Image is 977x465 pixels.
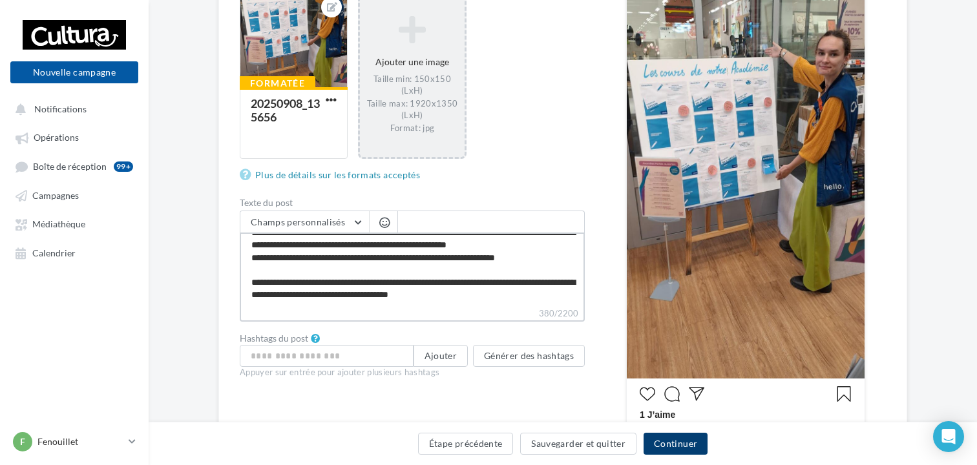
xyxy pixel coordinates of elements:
[8,154,141,178] a: Boîte de réception99+
[8,97,136,120] button: Notifications
[34,132,79,143] span: Opérations
[8,183,141,207] a: Campagnes
[37,435,123,448] p: Fenouillet
[644,433,708,455] button: Continuer
[418,433,514,455] button: Étape précédente
[414,345,468,367] button: Ajouter
[32,219,85,230] span: Médiathèque
[240,167,425,183] a: Plus de détails sur les formats acceptés
[8,241,141,264] a: Calendrier
[240,367,585,378] div: Appuyer sur entrée pour ajouter plusieurs hashtags
[114,161,133,172] div: 99+
[640,386,655,402] svg: J’aime
[240,76,315,90] div: Formatée
[33,161,107,172] span: Boîte de réception
[933,421,964,452] div: Open Intercom Messenger
[520,433,636,455] button: Sauvegarder et quitter
[32,247,76,258] span: Calendrier
[251,96,320,124] div: 20250908_135656
[689,386,704,402] svg: Partager la publication
[20,435,25,448] span: F
[240,211,369,233] button: Champs personnalisés
[640,408,852,424] div: 1 J’aime
[10,429,138,454] a: F Fenouillet
[240,198,585,207] label: Texte du post
[34,103,87,114] span: Notifications
[32,190,79,201] span: Campagnes
[8,212,141,235] a: Médiathèque
[8,125,141,149] a: Opérations
[240,307,585,322] label: 380/2200
[251,216,345,227] span: Champs personnalisés
[836,386,852,402] svg: Enregistrer
[473,345,585,367] button: Générer des hashtags
[240,334,308,343] label: Hashtags du post
[10,61,138,83] button: Nouvelle campagne
[664,386,680,402] svg: Commenter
